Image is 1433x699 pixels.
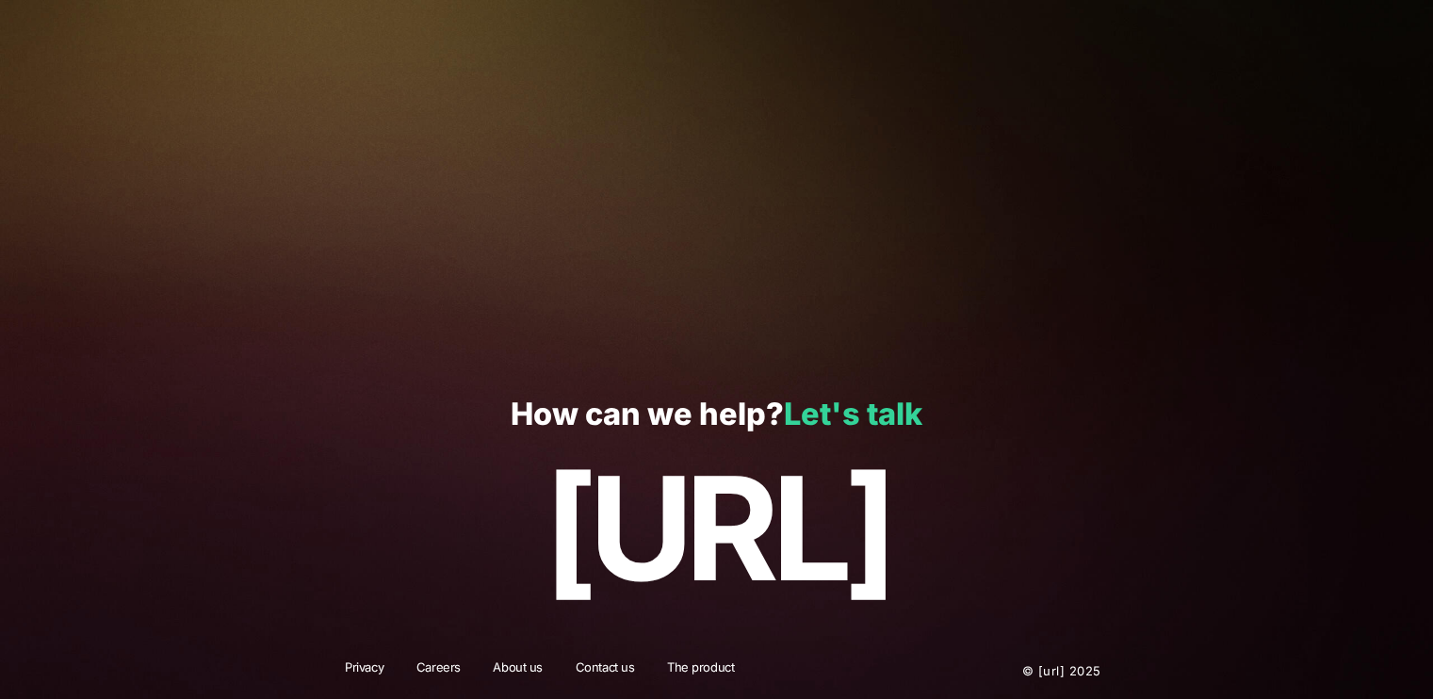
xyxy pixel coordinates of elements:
[480,658,555,683] a: About us
[41,448,1392,610] p: [URL]
[333,658,396,683] a: Privacy
[563,658,647,683] a: Contact us
[41,398,1392,432] p: How can we help?
[784,396,922,432] a: Let's talk
[908,658,1100,683] p: © [URL] 2025
[655,658,746,683] a: The product
[404,658,473,683] a: Careers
